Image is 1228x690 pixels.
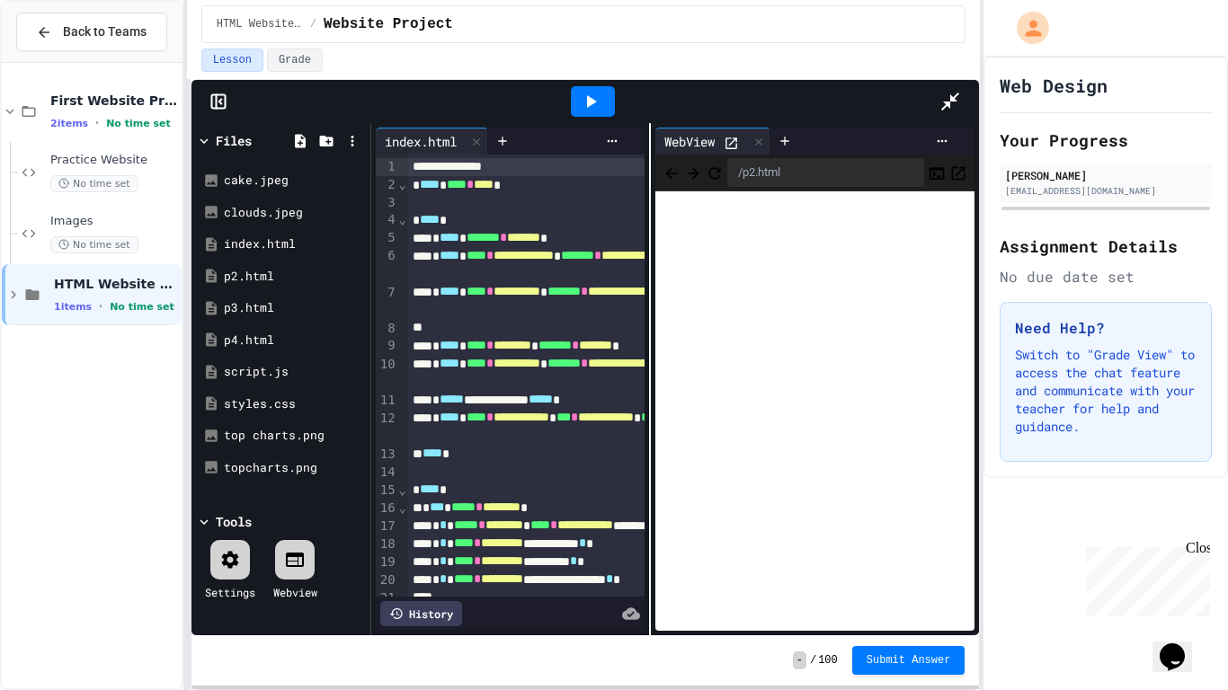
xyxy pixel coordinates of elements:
span: No time set [110,301,174,313]
div: Webview [273,584,317,600]
span: No time set [106,118,171,129]
span: / [810,653,816,668]
div: Settings [205,584,255,600]
div: p3.html [224,299,364,317]
h2: Assignment Details [1000,234,1212,259]
div: p2.html [224,268,364,286]
div: My Account [998,7,1054,49]
span: 100 [818,653,838,668]
div: Files [216,131,252,150]
span: 2 items [50,118,88,129]
span: Practice Website [50,153,178,168]
div: [EMAIL_ADDRESS][DOMAIN_NAME] [1005,184,1206,198]
div: topcharts.png [224,459,364,477]
span: • [95,116,99,130]
div: No due date set [1000,266,1212,287]
span: - [793,651,806,669]
h2: Your Progress [1000,128,1212,153]
div: cake.jpeg [224,172,364,190]
div: Chat with us now!Close [7,7,124,114]
p: Switch to "Grade View" to access the chat feature and communicate with your teacher for help and ... [1015,346,1197,436]
iframe: chat widget [1152,618,1210,672]
span: First Website Practice [50,93,178,109]
span: Website Project [324,13,453,35]
div: styles.css [224,395,364,413]
button: Back to Teams [16,13,167,51]
iframe: chat widget [1079,540,1210,616]
button: Submit Answer [852,646,965,675]
button: Lesson [201,49,263,72]
h3: Need Help? [1015,317,1197,339]
span: Back to Teams [63,22,147,41]
span: HTML Website Project (Graded) [54,276,178,292]
div: clouds.jpeg [224,204,364,222]
div: index.html [224,235,364,253]
span: Submit Answer [867,653,951,668]
div: p4.html [224,332,364,349]
span: No time set [50,236,138,253]
h1: Web Design [1000,73,1108,98]
div: Tools [216,512,252,531]
span: • [99,299,102,314]
span: 1 items [54,301,92,313]
div: [PERSON_NAME] [1005,167,1206,183]
span: No time set [50,175,138,192]
span: HTML Website Project (Graded) [217,17,303,31]
div: top charts.png [224,427,364,445]
div: script.js [224,363,364,381]
span: / [310,17,316,31]
span: Images [50,214,178,229]
button: Grade [267,49,323,72]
